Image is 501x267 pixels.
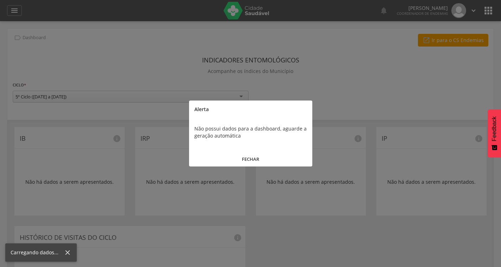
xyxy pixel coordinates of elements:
[491,116,497,141] span: Feedback
[189,118,312,146] div: Não possui dados para a dashboard, aguarde a geração automática
[488,109,501,157] button: Feedback - Mostrar pesquisa
[11,249,64,256] div: Carregando dados...
[189,101,312,118] div: Alerta
[189,152,312,167] button: FECHAR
